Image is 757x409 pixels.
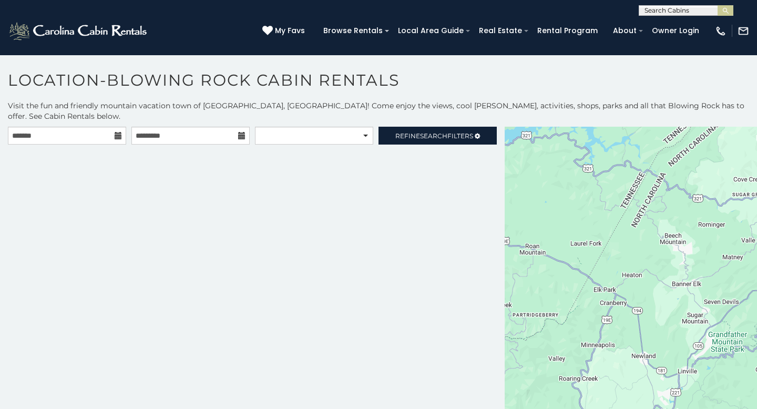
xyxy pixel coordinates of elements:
img: phone-regular-white.png [715,25,727,37]
a: My Favs [262,25,308,37]
span: Search [420,132,447,140]
span: Refine Filters [395,132,473,140]
a: RefineSearchFilters [378,127,497,145]
a: Real Estate [474,23,527,39]
span: My Favs [275,25,305,36]
a: About [608,23,642,39]
a: Local Area Guide [393,23,469,39]
img: mail-regular-white.png [738,25,749,37]
a: Rental Program [532,23,603,39]
a: Browse Rentals [318,23,388,39]
a: Owner Login [647,23,704,39]
img: White-1-2.png [8,21,150,42]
